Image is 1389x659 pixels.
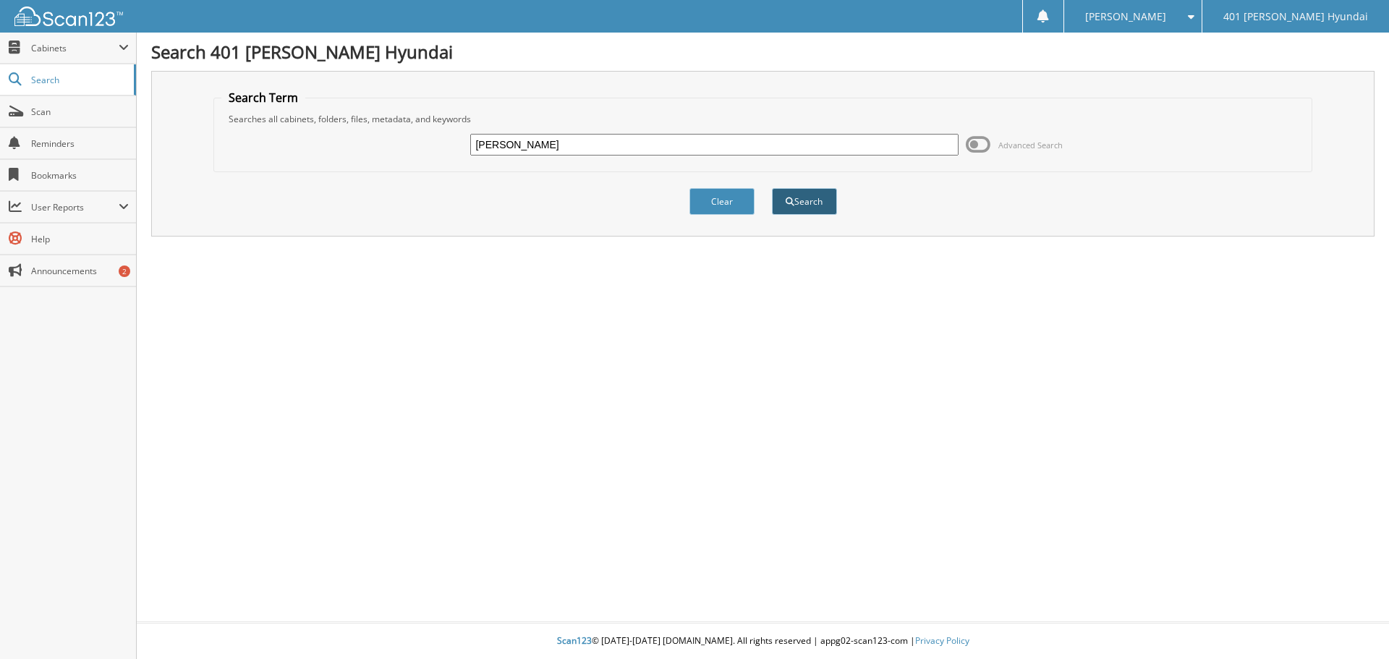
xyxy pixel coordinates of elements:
button: Clear [689,188,755,215]
span: Reminders [31,137,129,150]
span: [PERSON_NAME] [1085,12,1166,21]
span: 401 [PERSON_NAME] Hyundai [1223,12,1368,21]
h1: Search 401 [PERSON_NAME] Hyundai [151,40,1375,64]
span: Advanced Search [998,140,1063,150]
span: Scan123 [557,634,592,647]
legend: Search Term [221,90,305,106]
span: Announcements [31,265,129,277]
span: User Reports [31,201,119,213]
img: scan123-logo-white.svg [14,7,123,26]
span: Help [31,233,129,245]
div: © [DATE]-[DATE] [DOMAIN_NAME]. All rights reserved | appg02-scan123-com | [137,624,1389,659]
iframe: Chat Widget [1317,590,1389,659]
span: Cabinets [31,42,119,54]
a: Privacy Policy [915,634,969,647]
span: Bookmarks [31,169,129,182]
button: Search [772,188,837,215]
span: Scan [31,106,129,118]
span: Search [31,74,127,86]
div: Searches all cabinets, folders, files, metadata, and keywords [221,113,1305,125]
div: 2 [119,265,130,277]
